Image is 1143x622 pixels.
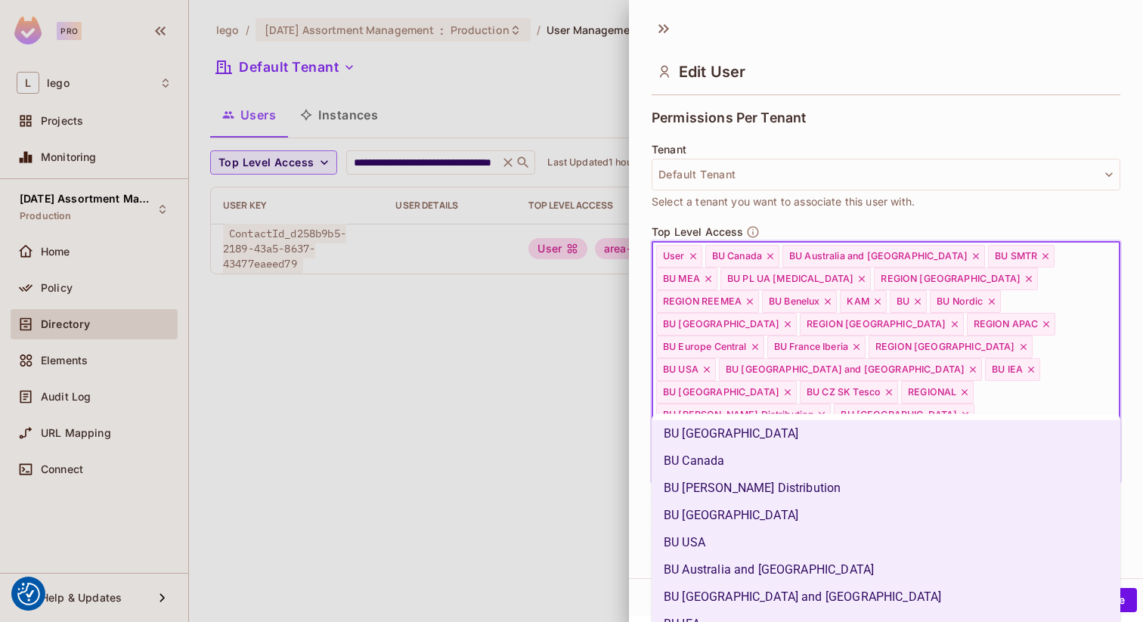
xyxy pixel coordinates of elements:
div: BU [GEOGRAPHIC_DATA] and [GEOGRAPHIC_DATA] [719,358,982,381]
li: BU [GEOGRAPHIC_DATA] [652,420,1120,447]
div: REGION APAC [967,313,1056,336]
span: REGION [GEOGRAPHIC_DATA] [881,273,1021,285]
span: REGION [GEOGRAPHIC_DATA] [875,341,1015,353]
span: BU France Iberia [774,341,848,353]
div: REGION REEMEA [656,290,759,313]
div: BU SMTR [988,245,1055,268]
li: BU Canada [652,447,1120,475]
span: BU [GEOGRAPHIC_DATA] [841,409,957,421]
span: KAM [847,296,869,308]
div: BU [PERSON_NAME] Distribution [656,404,831,426]
div: REGIONAL [901,381,974,404]
span: REGION [GEOGRAPHIC_DATA] [807,318,946,330]
div: BU Europe Central [656,336,764,358]
span: BU USA [663,364,698,376]
span: BU MEA [663,273,700,285]
div: BU [890,290,927,313]
div: REGION [GEOGRAPHIC_DATA] [869,336,1033,358]
span: Top Level Access [652,226,743,238]
span: Tenant [652,144,686,156]
div: BU PL UA [MEDICAL_DATA] [720,268,871,290]
span: Edit User [679,63,745,81]
span: Permissions Per Tenant [652,110,806,125]
button: Close [1112,360,1115,363]
div: User [656,245,702,268]
span: BU [PERSON_NAME] Distribution [663,409,813,421]
span: BU Benelux [769,296,820,308]
span: BU Australia and [GEOGRAPHIC_DATA] [789,250,968,262]
span: REGION REEMEA [663,296,742,308]
li: BU Australia and [GEOGRAPHIC_DATA] [652,556,1120,583]
span: REGION APAC [974,318,1039,330]
span: User [663,250,685,262]
span: BU CZ SK Tesco [807,386,881,398]
span: BU Nordic [937,296,983,308]
span: BU [GEOGRAPHIC_DATA] [663,386,779,398]
div: BU Benelux [762,290,838,313]
div: BU USA [656,358,716,381]
div: BU Nordic [930,290,1000,313]
div: BU [GEOGRAPHIC_DATA] [834,404,974,426]
li: BU [GEOGRAPHIC_DATA] and [GEOGRAPHIC_DATA] [652,583,1120,611]
div: BU Australia and [GEOGRAPHIC_DATA] [782,245,985,268]
span: BU PL UA [MEDICAL_DATA] [727,273,853,285]
li: BU [GEOGRAPHIC_DATA] [652,502,1120,529]
div: BU Canada [705,245,779,268]
div: BU France Iberia [767,336,866,358]
div: BU MEA [656,268,717,290]
li: BU USA [652,529,1120,556]
span: BU [GEOGRAPHIC_DATA] [663,318,779,330]
span: Select a tenant you want to associate this user with. [652,193,915,210]
img: Revisit consent button [17,583,40,605]
div: BU [GEOGRAPHIC_DATA] [656,313,797,336]
div: BU CZ SK Tesco [800,381,898,404]
span: REGIONAL [908,386,956,398]
span: BU IEA [992,364,1023,376]
div: BU [GEOGRAPHIC_DATA] [656,381,797,404]
span: BU SMTR [995,250,1037,262]
div: BU IEA [985,358,1040,381]
button: Default Tenant [652,159,1120,190]
div: KAM [840,290,886,313]
span: BU Canada [712,250,762,262]
span: BU Europe Central [663,341,747,353]
span: BU [GEOGRAPHIC_DATA] and [GEOGRAPHIC_DATA] [726,364,965,376]
span: BU [897,296,909,308]
div: REGION [GEOGRAPHIC_DATA] [800,313,964,336]
li: BU [PERSON_NAME] Distribution [652,475,1120,502]
div: REGION [GEOGRAPHIC_DATA] [874,268,1038,290]
button: Consent Preferences [17,583,40,605]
